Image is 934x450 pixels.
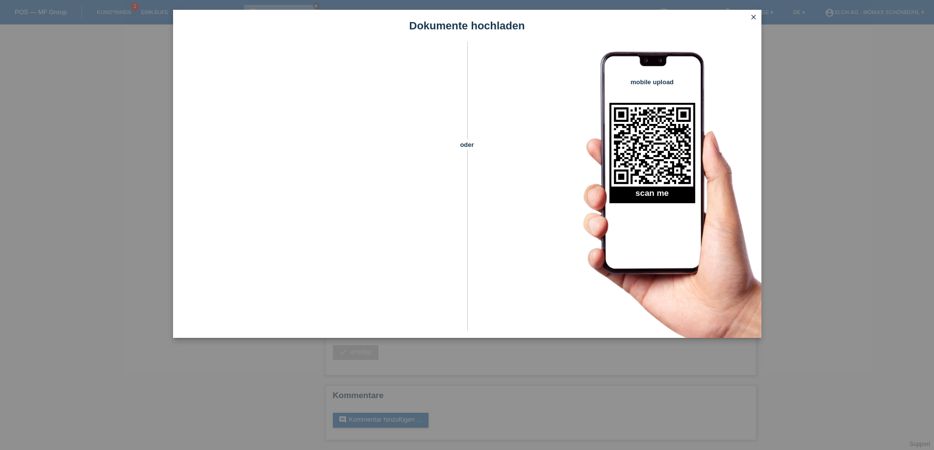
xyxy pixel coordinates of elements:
[609,78,695,86] h4: mobile upload
[173,20,761,32] h1: Dokumente hochladen
[609,189,695,203] h2: scan me
[188,66,450,311] iframe: Upload
[450,140,484,150] span: oder
[750,13,757,21] i: close
[747,12,760,24] a: close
